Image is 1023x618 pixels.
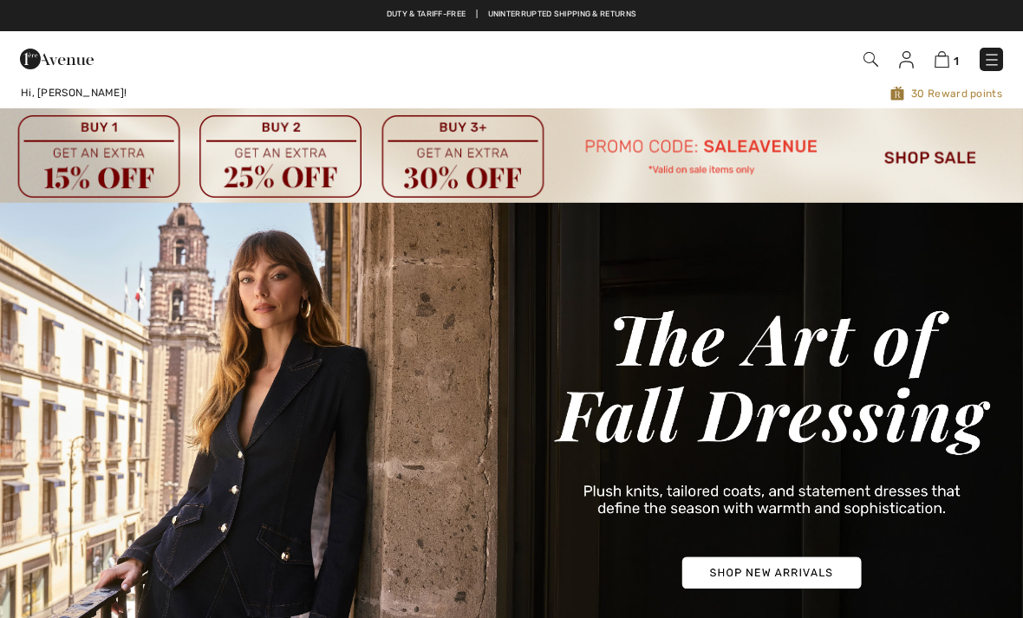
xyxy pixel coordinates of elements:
img: My Info [899,51,914,68]
img: 1ère Avenue [20,42,94,76]
a: Hi, [PERSON_NAME]!30 Reward points [7,85,1016,101]
img: Avenue Rewards [890,85,904,101]
img: Shopping Bag [935,51,949,68]
span: Hi, [PERSON_NAME]! [21,87,127,99]
img: Menu [983,51,1000,68]
span: 1 [954,55,959,68]
a: 1 [935,49,959,69]
span: 30 Reward points [438,85,1002,101]
img: Search [863,52,878,67]
a: 1ère Avenue [20,49,94,66]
